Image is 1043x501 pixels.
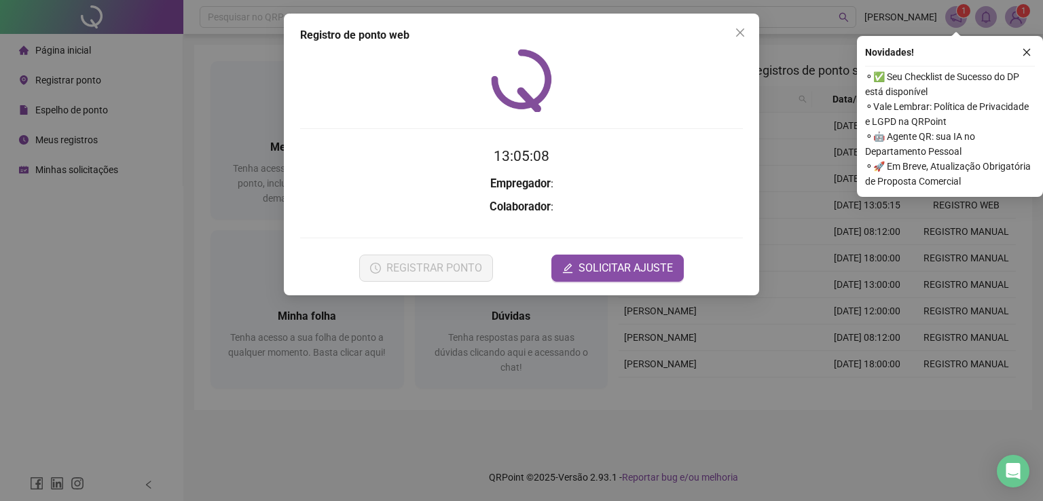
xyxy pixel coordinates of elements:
h3: : [300,198,743,216]
div: Registro de ponto web [300,27,743,43]
time: 13:05:08 [494,148,549,164]
h3: : [300,175,743,193]
span: ⚬ 🚀 Em Breve, Atualização Obrigatória de Proposta Comercial [865,159,1035,189]
span: close [1022,48,1031,57]
button: REGISTRAR PONTO [359,255,493,282]
img: QRPoint [491,49,552,112]
span: edit [562,263,573,274]
button: Close [729,22,751,43]
button: editSOLICITAR AJUSTE [551,255,684,282]
span: ⚬ ✅ Seu Checklist de Sucesso do DP está disponível [865,69,1035,99]
span: close [735,27,746,38]
span: SOLICITAR AJUSTE [579,260,673,276]
span: ⚬ 🤖 Agente QR: sua IA no Departamento Pessoal [865,129,1035,159]
span: ⚬ Vale Lembrar: Política de Privacidade e LGPD na QRPoint [865,99,1035,129]
strong: Colaborador [490,200,551,213]
div: Open Intercom Messenger [997,455,1029,487]
span: Novidades ! [865,45,914,60]
strong: Empregador [490,177,551,190]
